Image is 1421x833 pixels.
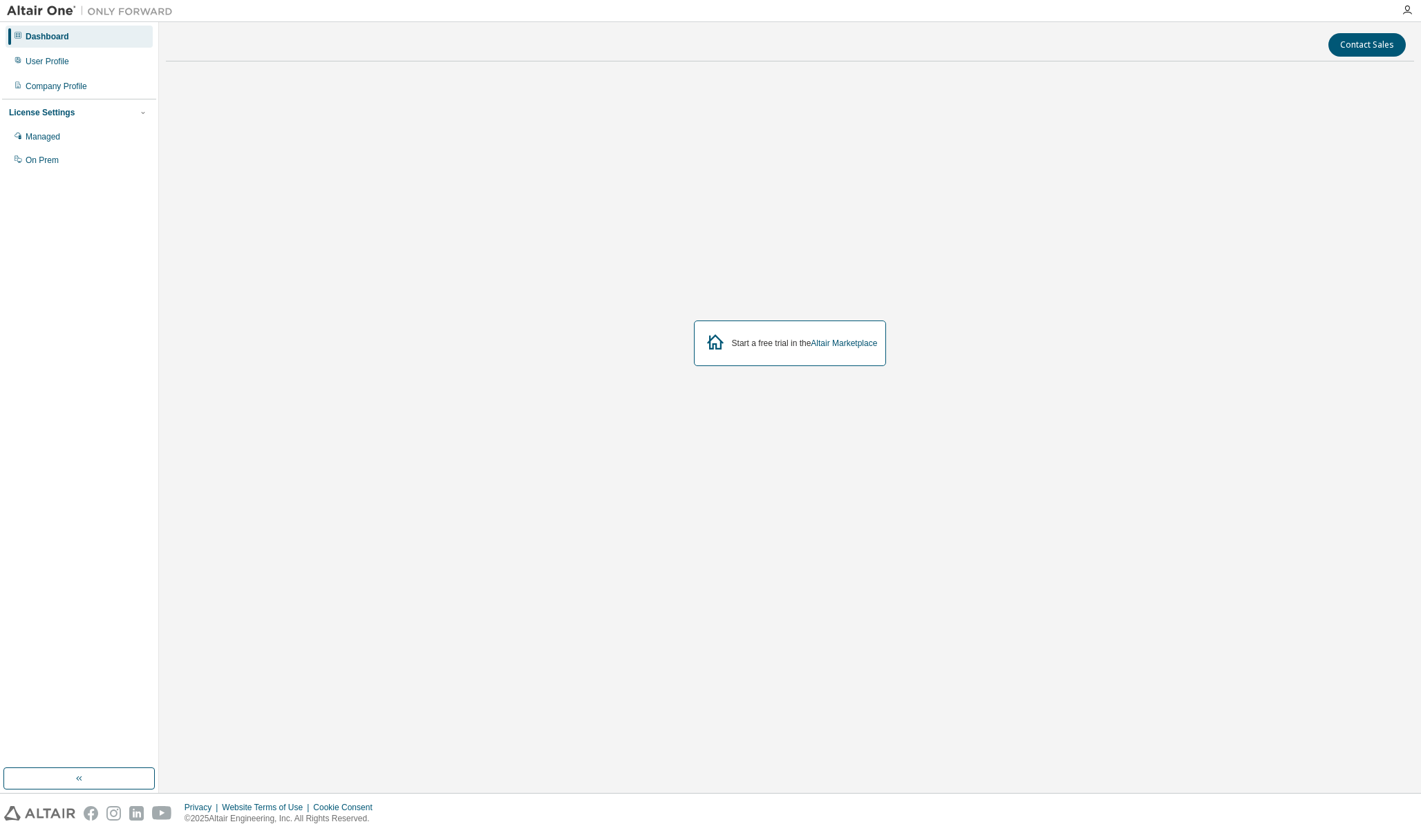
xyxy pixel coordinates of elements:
div: Managed [26,131,60,142]
a: Altair Marketplace [811,338,877,348]
img: altair_logo.svg [4,806,75,821]
div: License Settings [9,107,75,118]
img: facebook.svg [84,806,98,821]
img: instagram.svg [106,806,121,821]
div: Privacy [185,802,222,813]
img: linkedin.svg [129,806,144,821]
div: Dashboard [26,31,69,42]
img: Altair One [7,4,180,18]
img: youtube.svg [152,806,172,821]
div: Start a free trial in the [732,338,878,349]
div: User Profile [26,56,69,67]
p: © 2025 Altair Engineering, Inc. All Rights Reserved. [185,813,381,825]
button: Contact Sales [1328,33,1406,57]
div: Website Terms of Use [222,802,313,813]
div: Cookie Consent [313,802,380,813]
div: On Prem [26,155,59,166]
div: Company Profile [26,81,87,92]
